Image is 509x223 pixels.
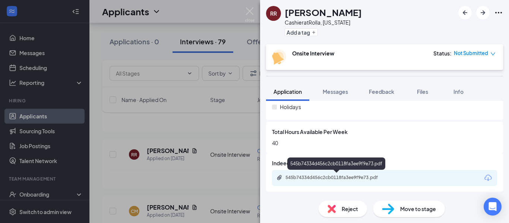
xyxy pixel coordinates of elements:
[285,19,362,26] div: Cashier at Rolla, [US_STATE]
[276,175,397,182] a: Paperclip545b74334d456c2cb0118fa3ee9f9e73.pdf
[323,88,348,95] span: Messages
[484,173,493,182] svg: Download
[276,175,282,181] svg: Paperclip
[478,8,487,17] svg: ArrowRight
[433,50,452,57] div: Status :
[312,30,316,35] svg: Plus
[272,139,497,147] span: 40
[285,6,362,19] h1: [PERSON_NAME]
[454,50,488,57] span: Not Submitted
[292,50,334,57] b: Onsite Interview
[494,8,503,17] svg: Ellipses
[453,88,464,95] span: Info
[490,51,496,57] span: down
[272,159,311,167] span: Indeed Resume
[285,175,390,181] div: 545b74334d456c2cb0118fa3ee9f9e73.pdf
[274,88,302,95] span: Application
[270,10,277,17] div: RR
[461,8,470,17] svg: ArrowLeftNew
[285,28,318,36] button: PlusAdd a tag
[369,88,394,95] span: Feedback
[458,6,472,19] button: ArrowLeftNew
[272,128,348,136] span: Total Hours Available Per Week
[287,157,385,170] div: 545b74334d456c2cb0118fa3ee9f9e73.pdf
[342,205,358,213] span: Reject
[484,198,502,216] div: Open Intercom Messenger
[417,88,428,95] span: Files
[476,6,490,19] button: ArrowRight
[280,103,301,111] span: Holidays
[400,205,436,213] span: Move to stage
